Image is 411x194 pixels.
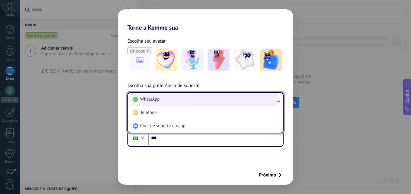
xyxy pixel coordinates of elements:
img: -1.jpeg [155,49,177,71]
img: -3.jpeg [208,49,229,71]
h2: Torne a Kommo sua [118,9,293,31]
img: -4.jpeg [234,49,256,71]
div: Brazil: + 55 [130,132,141,144]
span: Telefone [140,110,157,116]
span: Próximo [259,173,276,177]
span: WhatsApp [140,96,159,102]
span: Escolha seu avatar [127,37,166,45]
span: Chat de suporte no app [140,123,186,129]
span: Escolha sua preferência de suporte [127,82,199,90]
img: -5.jpeg [260,49,282,71]
button: Próximo [256,170,284,180]
img: -2.jpeg [182,49,203,71]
